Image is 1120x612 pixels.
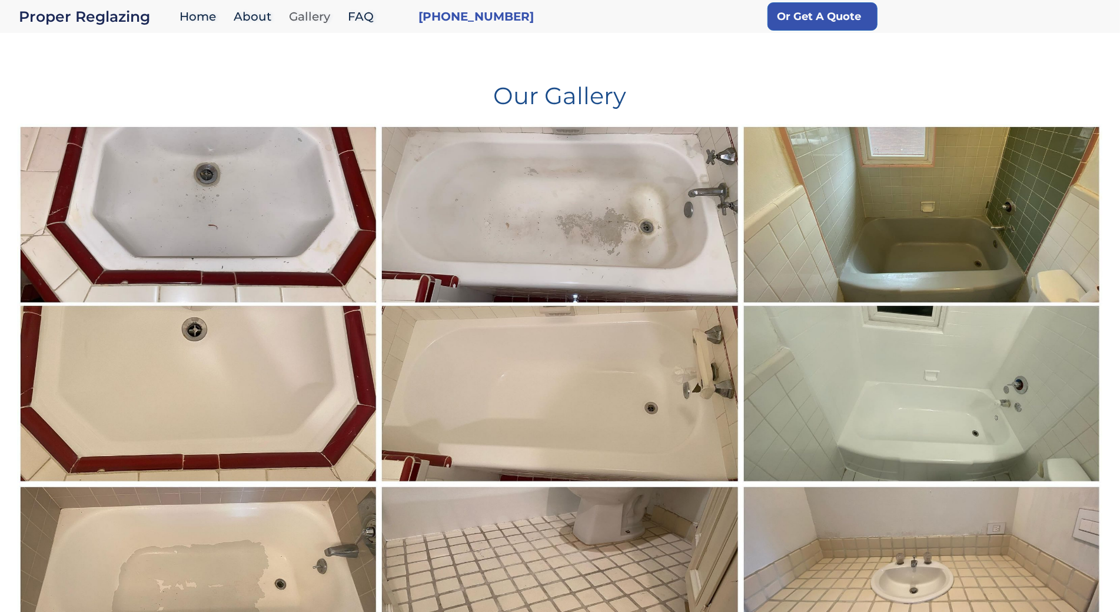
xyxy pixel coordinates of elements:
img: ... [740,124,1103,485]
a: FAQ [342,4,385,29]
a: home [19,8,174,25]
a: Gallery [283,4,342,29]
img: #gallery... [17,124,380,485]
a: About [228,4,283,29]
a: Home [174,4,228,29]
a: #gallery... [379,124,740,484]
div: Proper Reglazing [19,8,174,25]
a: #gallery... [18,124,379,484]
a: Or Get A Quote [767,2,878,31]
a: [PHONE_NUMBER] [418,8,534,25]
a: ... [741,124,1102,484]
h1: Our Gallery [18,75,1102,108]
img: #gallery... [378,124,741,485]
